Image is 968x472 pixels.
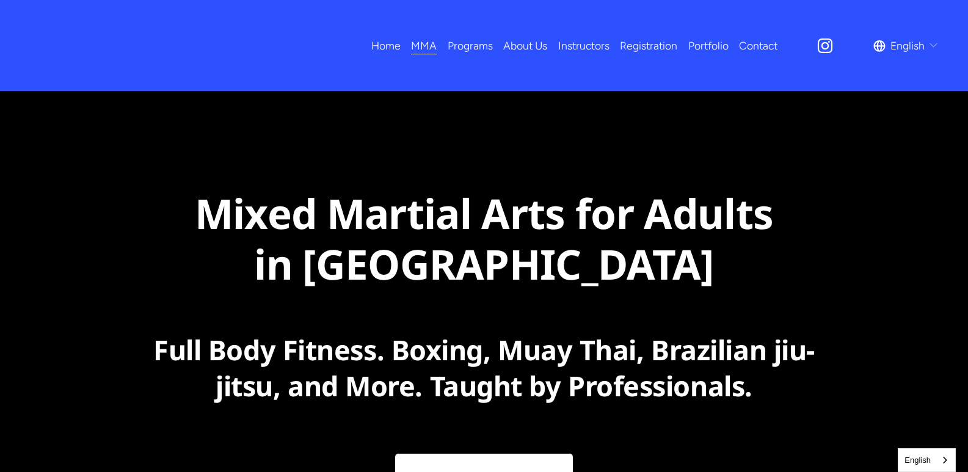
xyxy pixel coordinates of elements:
[448,35,493,56] a: folder dropdown
[29,24,175,67] img: EA
[411,36,437,56] span: MMA
[153,331,815,404] strong: Full Body Fitness. Boxing, Muay Thai, Brazilian jiu-jitsu, and More. Taught by Professionals.
[898,449,955,471] a: English
[558,35,610,56] a: Instructors
[898,448,956,472] aside: Language selected: English
[371,35,401,56] a: Home
[620,35,677,56] a: Registration
[890,36,925,56] span: English
[873,35,939,56] div: language picker
[411,35,437,56] a: folder dropdown
[688,35,729,56] a: Portfolio
[195,185,784,291] strong: Mixed Martial Arts for Adults in [GEOGRAPHIC_DATA]
[448,36,493,56] span: Programs
[503,35,547,56] a: About Us
[739,35,777,56] a: Contact
[816,37,834,55] a: Instagram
